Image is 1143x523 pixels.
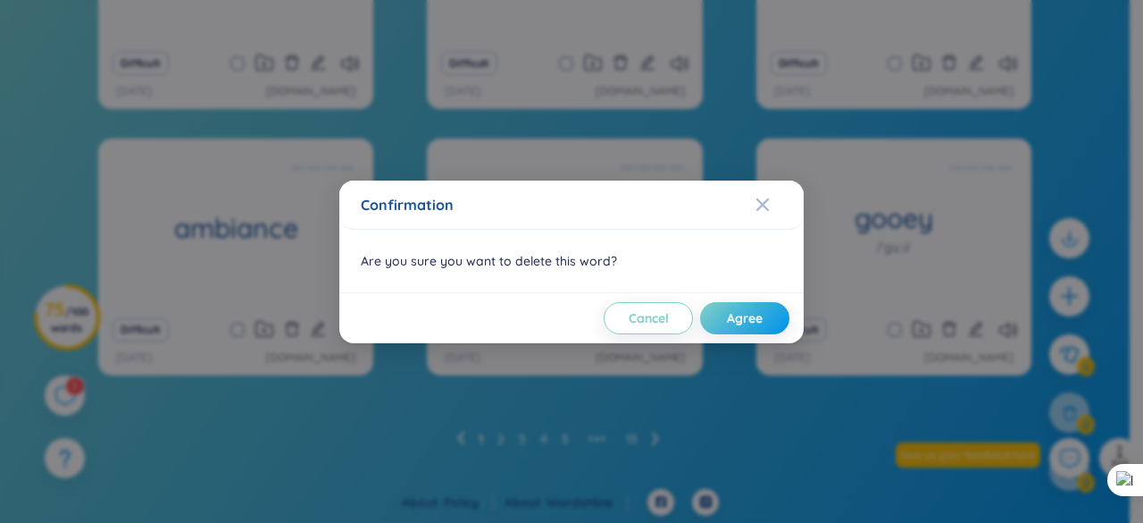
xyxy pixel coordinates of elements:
span: Agree [727,309,763,327]
button: Agree [700,302,789,334]
button: Cancel [604,302,693,334]
div: Confirmation [361,195,782,215]
div: Are you sure you want to delete this word? [339,230,804,292]
span: Cancel [629,309,669,327]
button: Close [755,181,804,229]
